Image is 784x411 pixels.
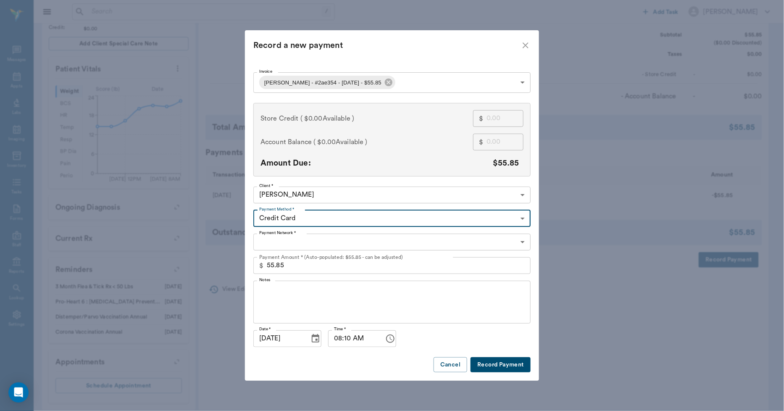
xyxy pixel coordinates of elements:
[521,40,531,50] button: close
[259,327,271,332] label: Date *
[260,137,368,147] span: Account Balance ( )
[479,113,483,124] p: $
[259,206,295,212] label: Payment Method *
[304,113,350,124] span: $0.00 Available
[253,330,304,347] input: MM/DD/YYYY
[307,330,324,347] button: Choose date, selected date is Oct 9, 2025
[267,257,531,274] input: 0.00
[382,330,399,347] button: Choose time, selected time is 8:10 AM
[334,327,346,332] label: Time *
[259,253,403,261] p: Payment Amount * (Auto-populated: $55.85 - can be adjusted)
[328,330,379,347] input: hh:mm aa
[471,357,531,373] button: Record Payment
[253,210,531,227] div: Credit Card
[260,113,354,124] span: Store Credit ( )
[318,137,364,147] span: $0.00 Available
[493,157,519,169] p: $55.85
[434,357,467,373] button: Cancel
[487,134,524,150] input: 0.00
[253,39,521,52] div: Record a new payment
[259,76,395,89] div: [PERSON_NAME] - #2ae354 - [DATE] - $55.85
[259,78,387,87] span: [PERSON_NAME] - #2ae354 - [DATE] - $55.85
[253,187,531,203] div: [PERSON_NAME]
[8,382,29,403] div: Open Intercom Messenger
[487,110,524,127] input: 0.00
[259,261,263,271] p: $
[260,157,311,169] p: Amount Due:
[259,230,296,236] label: Payment Network *
[259,183,274,189] label: Client *
[479,137,483,147] p: $
[259,277,271,283] label: Notes
[259,68,272,74] label: Invoice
